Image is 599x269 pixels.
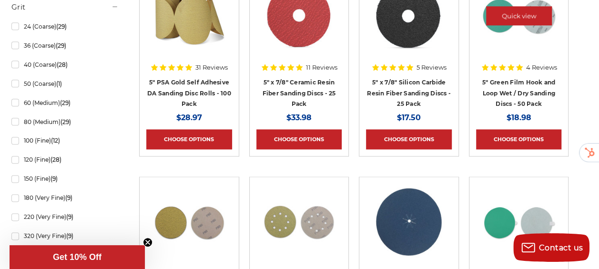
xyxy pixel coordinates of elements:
[143,238,152,247] button: Close teaser
[60,99,71,106] span: (29)
[65,194,72,201] span: (9)
[397,113,421,122] span: $17.50
[371,184,447,260] img: Mercer 7" x 5/16" Hole Zirconia Floor Sanding Cloth Edger Disc
[306,64,337,71] span: 11 Reviews
[11,1,119,13] h5: Grit
[486,6,552,25] a: Quick view
[11,189,119,206] a: 180 (Very Fine)
[11,208,119,225] a: 220 (Very Fine)
[261,184,337,260] img: 5 inch 8 hole gold velcro disc stack
[66,232,73,239] span: (9)
[262,79,335,107] a: 5" x 7/8" Ceramic Resin Fiber Sanding Discs - 25 Pack
[56,42,66,49] span: (29)
[56,80,62,87] span: (1)
[366,129,452,149] a: Choose Options
[147,79,231,107] a: 5" PSA Gold Self Adhesive DA Sanding Disc Rolls - 100 Pack
[526,64,557,71] span: 4 Reviews
[481,184,557,260] img: 5-inch 80-grit durable green film PSA disc for grinding and paint removal on coated surfaces
[286,113,312,122] span: $33.98
[11,37,119,54] a: 36 (Coarse)
[57,61,68,68] span: (28)
[476,129,562,149] a: Choose Options
[11,114,119,130] a: 80 (Medium)
[11,132,119,149] a: 100 (Fine)
[482,79,556,107] a: 5" Green Film Hook and Loop Wet / Dry Sanding Discs - 50 Pack
[507,113,531,122] span: $18.98
[51,175,58,182] span: (9)
[61,118,71,125] span: (29)
[416,64,447,71] span: 5 Reviews
[51,137,60,144] span: (12)
[56,23,67,30] span: (29)
[10,245,145,269] div: Get 10% OffClose teaser
[513,233,589,262] button: Contact us
[146,129,232,149] a: Choose Options
[11,94,119,111] a: 60 (Medium)
[11,151,119,168] a: 120 (Fine)
[367,79,451,107] a: 5" x 7/8" Silicon Carbide Resin Fiber Sanding Discs - 25 Pack
[256,129,342,149] a: Choose Options
[66,213,73,220] span: (9)
[11,228,119,244] a: 320 (Very Fine)
[11,56,119,73] a: 40 (Coarse)
[11,18,119,35] a: 24 (Coarse)
[195,64,228,71] span: 31 Reviews
[176,113,202,122] span: $28.97
[51,156,61,163] span: (28)
[53,252,102,262] span: Get 10% Off
[539,243,583,252] span: Contact us
[11,75,119,92] a: 50 (Coarse)
[151,184,227,260] img: gold hook & loop sanding disc stack
[11,170,119,187] a: 150 (Fine)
